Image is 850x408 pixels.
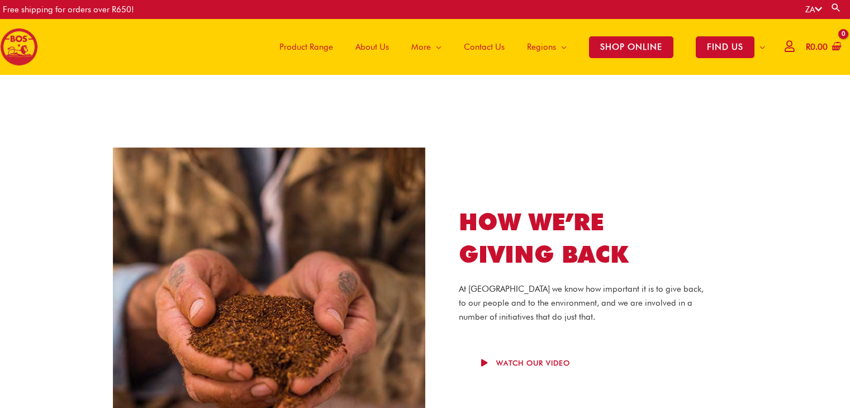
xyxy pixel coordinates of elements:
[459,206,704,272] h1: HOW WE’RE GIVING BACK
[260,19,776,75] nav: Site Navigation
[805,4,822,15] a: ZA
[496,359,570,367] span: Watch our video
[459,282,704,324] p: At [GEOGRAPHIC_DATA] we know how important it is to give back, to our people and to the environme...
[459,348,592,378] a: Watch our video
[527,30,556,64] span: Regions
[268,19,344,75] a: Product Range
[355,30,389,64] span: About Us
[516,19,578,75] a: Regions
[411,30,431,64] span: More
[830,2,842,13] a: Search button
[578,19,685,75] a: SHOP ONLINE
[344,19,400,75] a: About Us
[804,35,842,60] a: View Shopping Cart, empty
[453,19,516,75] a: Contact Us
[279,30,333,64] span: Product Range
[589,36,673,58] span: SHOP ONLINE
[696,36,754,58] span: FIND US
[464,30,505,64] span: Contact Us
[806,42,810,52] span: R
[400,19,453,75] a: More
[806,42,828,52] bdi: 0.00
